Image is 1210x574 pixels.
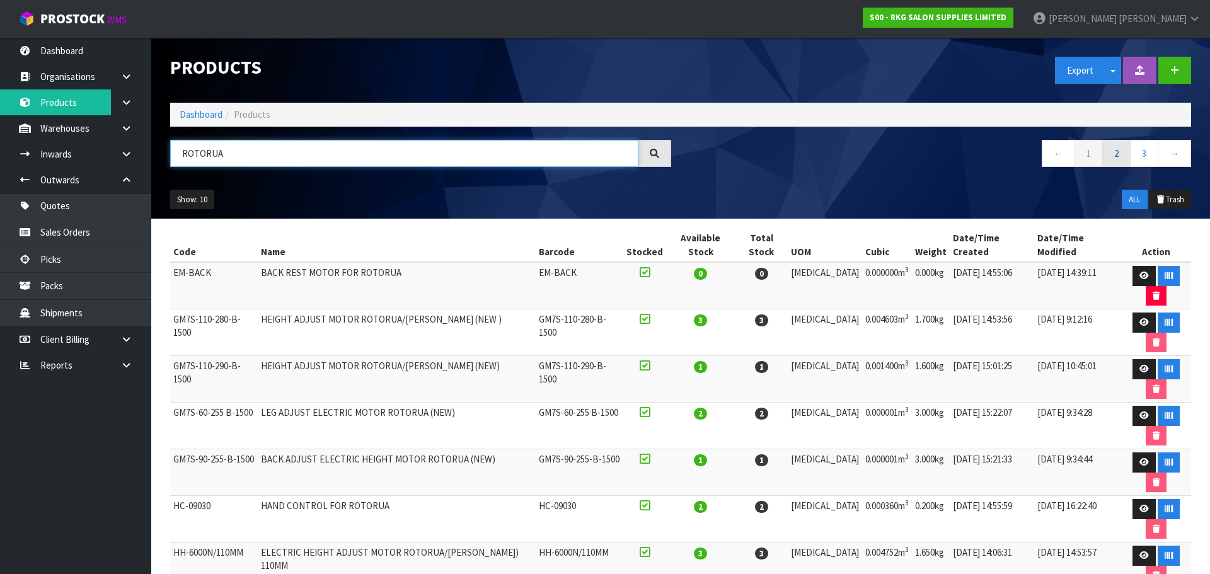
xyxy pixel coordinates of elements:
[170,190,214,210] button: Show: 10
[258,228,536,262] th: Name
[1034,228,1121,262] th: Date/Time Modified
[1055,57,1105,84] button: Export
[912,403,950,449] td: 3.000kg
[694,548,707,560] span: 3
[536,403,623,449] td: GM7S-60-255 B-1500
[905,452,909,461] sup: 3
[1158,140,1191,167] a: →
[1034,262,1121,309] td: [DATE] 14:39:11
[862,496,912,542] td: 0.000360m
[690,140,1191,171] nav: Page navigation
[950,228,1034,262] th: Date/Time Created
[536,228,623,262] th: Barcode
[258,449,536,496] td: BACK ADJUST ELECTRIC HEIGHT MOTOR ROTORUA (NEW)
[788,356,862,403] td: [MEDICAL_DATA]
[1122,190,1148,210] button: ALL
[912,262,950,309] td: 0.000kg
[870,12,1006,23] strong: S00 - RKG SALON SUPPLIES LIMITED
[950,262,1034,309] td: [DATE] 14:55:06
[1034,309,1121,356] td: [DATE] 9:12:16
[623,228,666,262] th: Stocked
[905,312,909,321] sup: 3
[1122,228,1191,262] th: Action
[905,265,909,274] sup: 3
[862,228,912,262] th: Cubic
[950,449,1034,496] td: [DATE] 15:21:33
[862,309,912,356] td: 0.004603m
[755,408,768,420] span: 2
[1042,140,1075,167] a: ←
[258,403,536,449] td: LEG ADJUST ELECTRIC MOTOR ROTORUA (NEW)
[170,449,258,496] td: GM7S-90-255-B-1500
[905,545,909,554] sup: 3
[1049,13,1117,25] span: [PERSON_NAME]
[755,268,768,280] span: 0
[755,454,768,466] span: 1
[1034,356,1121,403] td: [DATE] 10:45:01
[1075,140,1103,167] a: 1
[170,228,258,262] th: Code
[258,356,536,403] td: HEIGHT ADJUST MOTOR ROTORUA/[PERSON_NAME] (NEW)
[258,496,536,542] td: HAND CONTROL FOR ROTORUA
[788,449,862,496] td: [MEDICAL_DATA]
[694,501,707,513] span: 2
[862,356,912,403] td: 0.001400m
[788,496,862,542] td: [MEDICAL_DATA]
[788,403,862,449] td: [MEDICAL_DATA]
[170,356,258,403] td: GM7S-110-290-B-1500
[788,309,862,356] td: [MEDICAL_DATA]
[536,449,623,496] td: GM7S-90-255-B-1500
[1130,140,1158,167] a: 3
[170,57,671,77] h1: Products
[536,356,623,403] td: GM7S-110-290-B-1500
[912,228,950,262] th: Weight
[694,314,707,326] span: 3
[755,314,768,326] span: 3
[950,356,1034,403] td: [DATE] 15:01:25
[180,108,222,120] a: Dashboard
[694,361,707,373] span: 1
[170,496,258,542] td: HC-09030
[950,403,1034,449] td: [DATE] 15:22:07
[950,496,1034,542] td: [DATE] 14:55:59
[1102,140,1131,167] a: 2
[912,356,950,403] td: 1.600kg
[666,228,735,262] th: Available Stock
[536,496,623,542] td: HC-09030
[912,449,950,496] td: 3.000kg
[788,262,862,309] td: [MEDICAL_DATA]
[107,14,127,26] small: WMS
[862,449,912,496] td: 0.000001m
[1149,190,1191,210] button: Trash
[1034,496,1121,542] td: [DATE] 16:22:40
[862,262,912,309] td: 0.000000m
[170,262,258,309] td: EM-BACK
[19,11,35,26] img: cube-alt.png
[234,108,270,120] span: Products
[170,140,638,167] input: Search products
[694,454,707,466] span: 1
[863,8,1013,28] a: S00 - RKG SALON SUPPLIES LIMITED
[755,501,768,513] span: 2
[258,262,536,309] td: BACK REST MOTOR FOR ROTORUA
[905,498,909,507] sup: 3
[1034,403,1121,449] td: [DATE] 9:34:28
[40,11,105,27] span: ProStock
[170,309,258,356] td: GM7S-110-280-B-1500
[170,403,258,449] td: GM7S-60-255 B-1500
[536,309,623,356] td: GM7S-110-280-B-1500
[735,228,788,262] th: Total Stock
[1034,449,1121,496] td: [DATE] 9:34:44
[905,405,909,414] sup: 3
[536,262,623,309] td: EM-BACK
[950,309,1034,356] td: [DATE] 14:53:56
[862,403,912,449] td: 0.000001m
[912,496,950,542] td: 0.200kg
[912,309,950,356] td: 1.700kg
[755,548,768,560] span: 3
[694,268,707,280] span: 0
[905,359,909,367] sup: 3
[755,361,768,373] span: 1
[788,228,862,262] th: UOM
[694,408,707,420] span: 2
